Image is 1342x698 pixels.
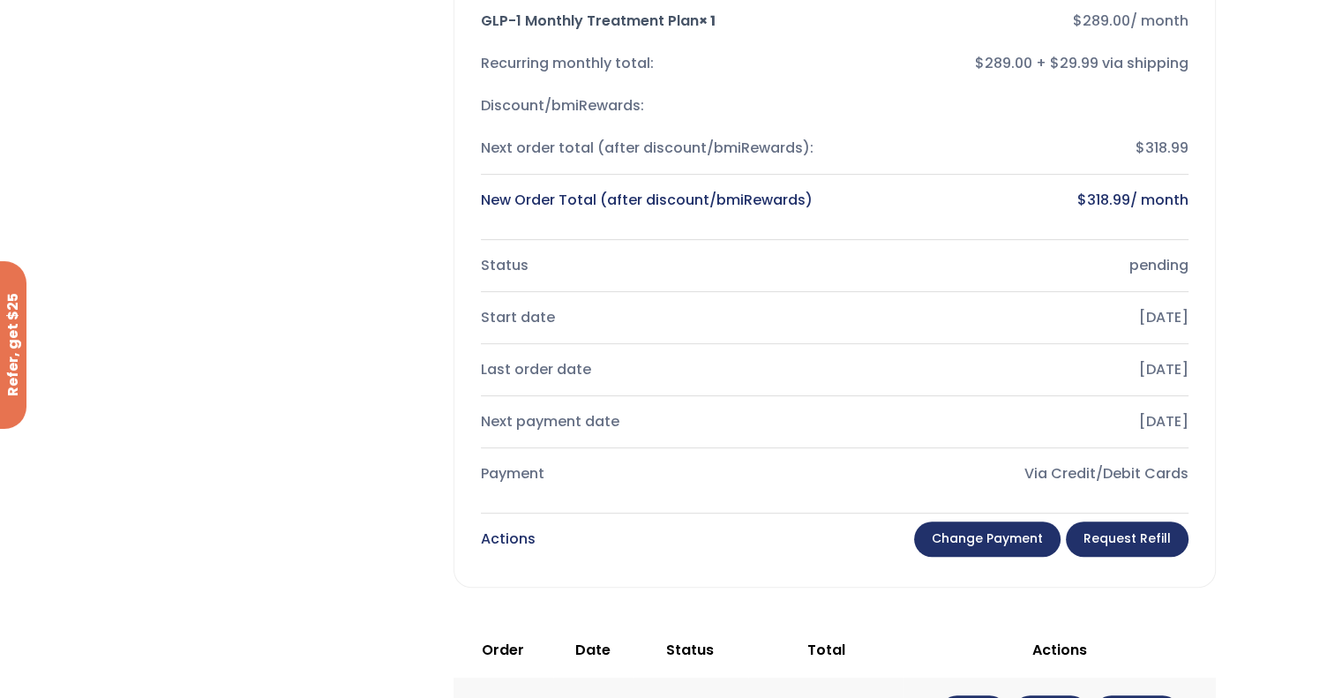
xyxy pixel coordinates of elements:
[1077,190,1130,210] bdi: 318.99
[699,11,716,31] strong: × 1
[807,640,845,660] span: Total
[1073,11,1083,31] span: $
[1073,11,1130,31] bdi: 289.00
[1032,640,1087,660] span: Actions
[481,51,821,76] div: Recurring monthly total:
[1066,522,1188,557] a: Request Refill
[849,9,1188,34] div: / month
[481,188,821,213] div: New Order Total (after discount/bmiRewards)
[481,357,821,382] div: Last order date
[849,51,1188,76] div: $289.00 + $29.99 via shipping
[849,357,1188,382] div: [DATE]
[849,136,1188,161] div: $318.99
[482,640,524,660] span: Order
[849,409,1188,434] div: [DATE]
[575,640,611,660] span: Date
[481,527,536,552] div: Actions
[481,9,821,34] div: GLP-1 Monthly Treatment Plan
[1077,190,1087,210] span: $
[481,462,821,486] div: Payment
[849,253,1188,278] div: pending
[481,136,821,161] div: Next order total (after discount/bmiRewards):
[914,522,1061,557] a: Change payment
[481,94,821,118] div: Discount/bmiRewards:
[849,188,1188,213] div: / month
[481,305,821,330] div: Start date
[849,305,1188,330] div: [DATE]
[481,253,821,278] div: Status
[849,462,1188,486] div: Via Credit/Debit Cards
[481,409,821,434] div: Next payment date
[666,640,714,660] span: Status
